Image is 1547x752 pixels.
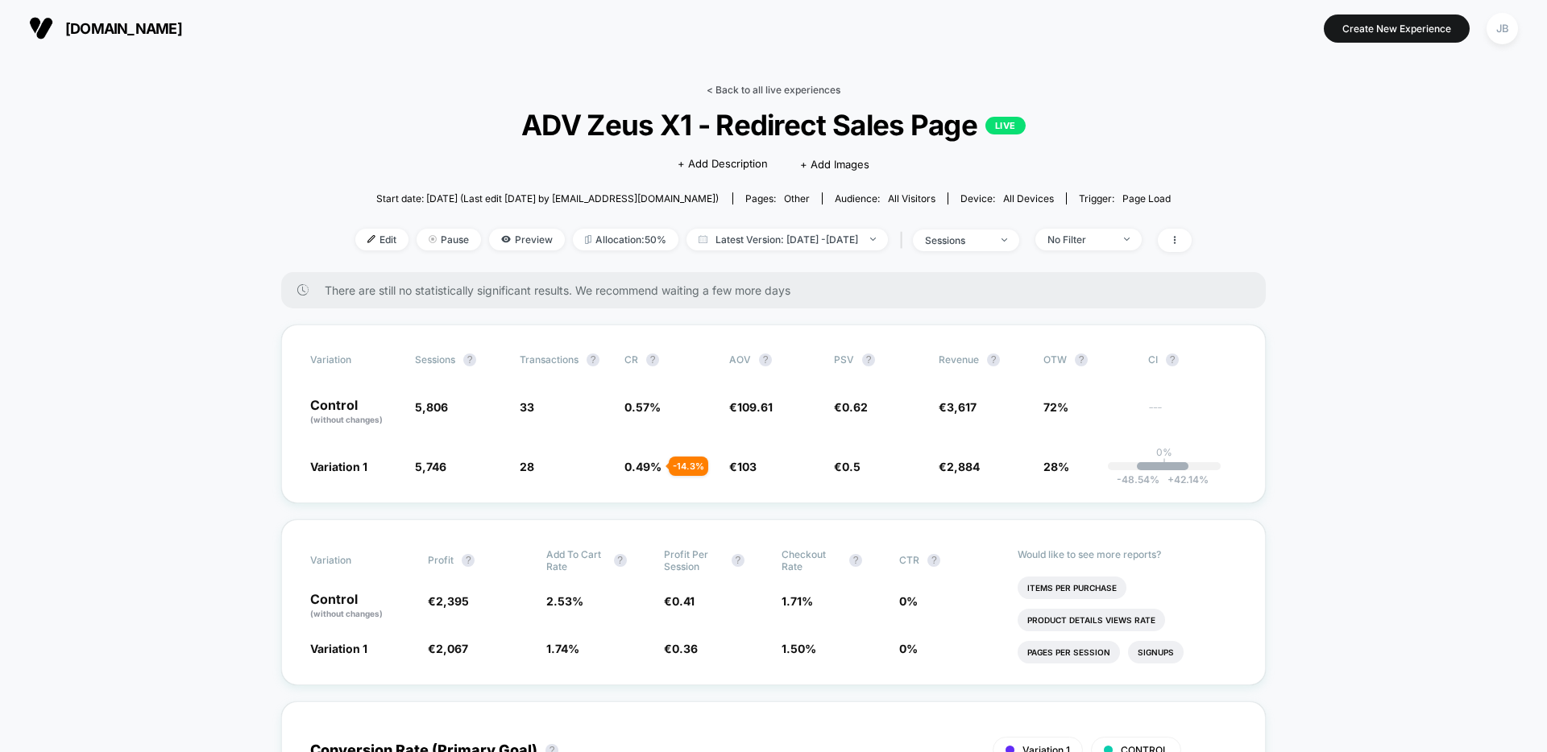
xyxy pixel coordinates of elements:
[646,353,659,366] button: ?
[745,192,810,205] div: Pages:
[1148,353,1237,366] span: CI
[1018,609,1165,631] li: Product Details Views Rate
[1156,446,1172,458] p: 0%
[669,457,708,476] div: - 14.3 %
[587,353,599,366] button: ?
[1482,12,1523,45] button: JB
[310,399,399,426] p: Control
[899,594,918,608] span: 0 %
[947,400,977,414] span: 3,617
[1047,233,1112,246] div: No Filter
[985,117,1026,134] p: LIVE
[417,229,481,250] span: Pause
[1487,13,1518,44] div: JB
[729,353,751,366] span: AOV
[664,594,695,608] span: €
[686,229,888,250] span: Latest Version: [DATE] - [DATE]
[737,400,773,414] span: 109.61
[428,642,468,655] span: €
[732,554,744,567] button: ?
[546,594,583,608] span: 2.53 %
[729,460,757,473] span: €
[939,400,977,414] span: €
[1018,641,1120,663] li: Pages Per Session
[429,235,437,243] img: end
[729,400,773,414] span: €
[436,594,469,608] span: 2,395
[415,460,446,473] span: 5,746
[573,229,678,250] span: Allocation: 50%
[415,353,455,366] span: Sessions
[310,593,412,620] p: Control
[310,353,399,366] span: Variation
[707,84,840,96] a: < Back to all live experiences
[834,400,868,414] span: €
[436,642,468,655] span: 2,067
[310,609,383,618] span: (without changes)
[1122,192,1171,205] span: Page Load
[699,235,707,243] img: calendar
[862,353,875,366] button: ?
[1148,403,1237,426] span: ---
[948,192,1066,205] span: Device:
[947,460,980,473] span: 2,884
[899,554,919,566] span: CTR
[1168,473,1174,485] span: +
[896,229,913,252] span: |
[1018,548,1238,560] p: Would like to see more reports?
[939,460,980,473] span: €
[987,353,1000,366] button: ?
[624,353,638,366] span: CR
[1003,192,1054,205] span: all devices
[489,229,565,250] span: Preview
[888,192,935,205] span: All Visitors
[1079,192,1171,205] div: Trigger:
[664,642,698,655] span: €
[546,642,579,655] span: 1.74 %
[834,353,854,366] span: PSV
[678,156,768,172] span: + Add Description
[782,642,816,655] span: 1.50 %
[737,460,757,473] span: 103
[1166,353,1179,366] button: ?
[1043,353,1132,366] span: OTW
[927,554,940,567] button: ?
[310,548,399,572] span: Variation
[624,460,662,473] span: 0.49 %
[899,642,918,655] span: 0 %
[1324,14,1470,43] button: Create New Experience
[1128,641,1184,663] li: Signups
[325,283,1234,297] span: There are still no statistically significant results. We recommend waiting a few more days
[782,548,841,572] span: Checkout Rate
[759,353,772,366] button: ?
[520,400,534,414] span: 33
[835,192,935,205] div: Audience:
[925,234,989,246] div: sessions
[585,235,591,244] img: rebalance
[624,400,661,414] span: 0.57 %
[800,158,869,171] span: + Add Images
[355,229,409,250] span: Edit
[672,642,698,655] span: 0.36
[664,548,724,572] span: Profit Per Session
[1075,353,1088,366] button: ?
[939,353,979,366] span: Revenue
[29,16,53,40] img: Visually logo
[1124,238,1130,241] img: end
[520,460,534,473] span: 28
[367,235,375,243] img: edit
[463,353,476,366] button: ?
[782,594,813,608] span: 1.71 %
[842,400,868,414] span: 0.62
[462,554,475,567] button: ?
[1163,458,1166,470] p: |
[849,554,862,567] button: ?
[1043,460,1069,473] span: 28%
[546,548,606,572] span: Add To Cart Rate
[415,400,448,414] span: 5,806
[842,460,861,473] span: 0.5
[520,353,579,366] span: Transactions
[24,15,187,41] button: [DOMAIN_NAME]
[1043,400,1068,414] span: 72%
[428,554,454,566] span: Profit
